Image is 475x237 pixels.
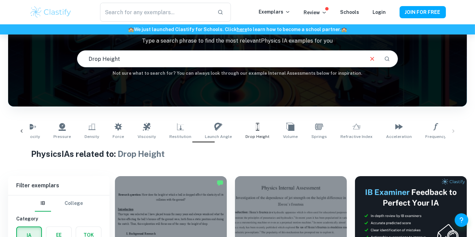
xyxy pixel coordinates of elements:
[205,134,232,140] span: Launch Angle
[340,134,373,140] span: Refractive Index
[311,134,327,140] span: Springs
[53,134,71,140] span: Pressure
[373,9,386,15] a: Login
[85,134,99,140] span: Density
[217,180,223,186] img: Marked
[386,134,412,140] span: Acceleration
[35,195,51,212] button: IB
[341,27,347,32] span: 🏫
[35,195,83,212] div: Filter type choice
[100,3,212,22] input: Search for any exemplars...
[1,26,474,33] h6: We just launched Clastify for Schools. Click to learn how to become a school partner.
[283,134,298,140] span: Volume
[455,213,468,227] button: Help and Feedback
[304,9,327,16] p: Review
[8,176,110,195] h6: Filter exemplars
[237,27,247,32] a: here
[245,134,269,140] span: Drop Height
[138,134,156,140] span: Viscosity
[425,134,446,140] span: Frequency
[381,53,393,65] button: Search
[16,215,101,222] h6: Category
[8,70,467,77] h6: Not sure what to search for? You can always look through our example Internal Assessments below f...
[259,8,290,16] p: Exemplars
[113,134,124,140] span: Force
[24,134,40,140] span: Velocity
[29,5,72,19] img: Clastify logo
[340,9,359,15] a: Schools
[65,195,83,212] button: College
[77,49,363,68] input: E.g. harmonic motion analysis, light diffraction experiments, sliding objects down a ramp...
[400,6,446,18] button: JOIN FOR FREE
[128,27,134,32] span: 🏫
[366,52,379,65] button: Clear
[169,134,191,140] span: Restitution
[8,37,467,45] p: Type a search phrase to find the most relevant Physics IA examples for you
[31,148,444,160] h1: Physics IAs related to:
[118,149,165,159] span: Drop Height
